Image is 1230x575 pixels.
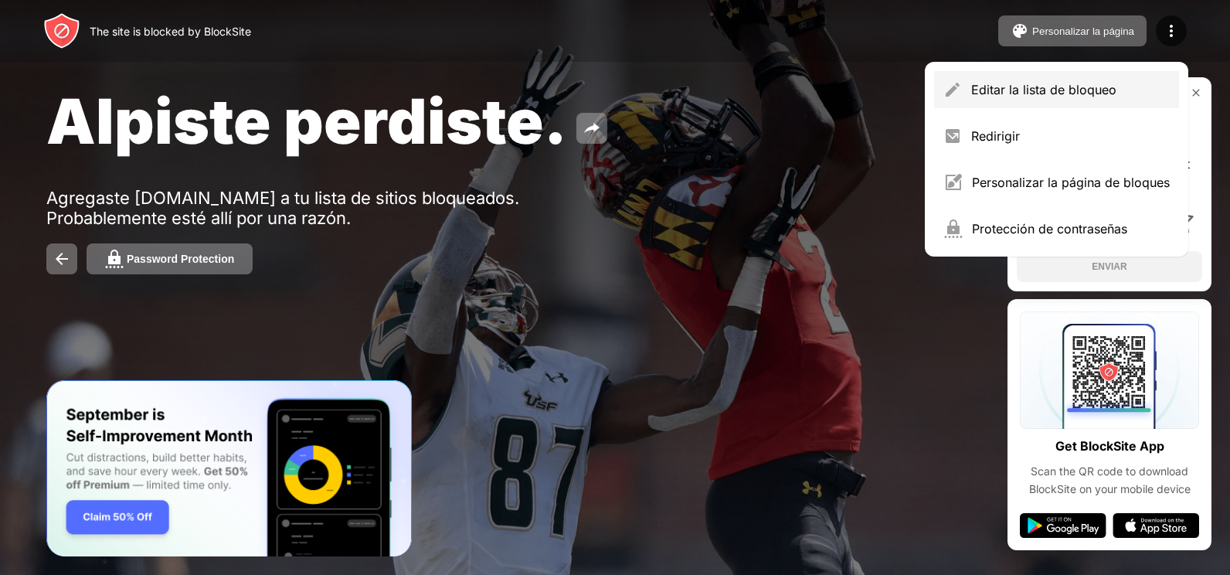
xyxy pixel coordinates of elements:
[1017,251,1202,282] button: ENVIAR
[943,80,962,99] img: menu-pencil.svg
[1055,435,1164,458] div: Get BlockSite App
[1190,87,1202,99] img: rate-us-close.svg
[53,250,71,268] img: back.svg
[1020,311,1199,429] img: qrcode.svg
[127,253,234,265] div: Password Protection
[1011,22,1029,40] img: pallet.svg
[105,250,124,268] img: password.svg
[972,221,1170,236] div: Protección de contraseñas
[943,127,962,145] img: menu-redirect.svg
[1032,26,1134,37] div: Personalizar la página
[43,12,80,49] img: header-logo.svg
[1113,513,1199,538] img: app-store.svg
[1162,22,1181,40] img: menu-icon.svg
[1020,513,1106,538] img: google-play.svg
[583,119,601,138] img: share.svg
[87,243,253,274] button: Password Protection
[971,128,1170,144] div: Redirigir
[943,219,963,238] img: menu-password.svg
[943,173,963,192] img: menu-customize.svg
[971,82,1170,97] div: Editar la lista de bloqueo
[46,83,567,158] span: Alpiste perdiste.
[972,175,1170,190] div: Personalizar la página de bloques
[90,25,251,38] div: The site is blocked by BlockSite
[46,380,412,557] iframe: Banner
[1020,463,1199,498] div: Scan the QR code to download BlockSite on your mobile device
[998,15,1147,46] button: Personalizar la página
[46,188,524,228] div: Agregaste [DOMAIN_NAME] a tu lista de sitios bloqueados. Probablemente esté allí por una razón.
